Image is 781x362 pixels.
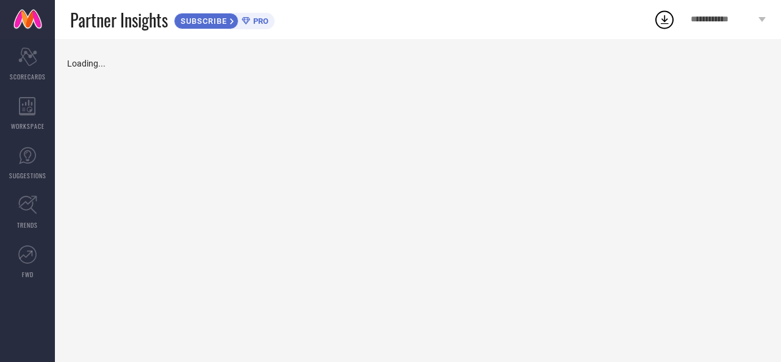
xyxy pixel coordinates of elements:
span: WORKSPACE [11,121,45,131]
span: PRO [250,16,268,26]
span: SUBSCRIBE [175,16,230,26]
span: SUGGESTIONS [9,171,46,180]
span: Partner Insights [70,7,168,32]
span: Loading... [67,59,106,68]
span: SCORECARDS [10,72,46,81]
a: SUBSCRIBEPRO [174,10,275,29]
span: FWD [22,270,34,279]
span: TRENDS [17,220,38,230]
div: Open download list [653,9,675,31]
